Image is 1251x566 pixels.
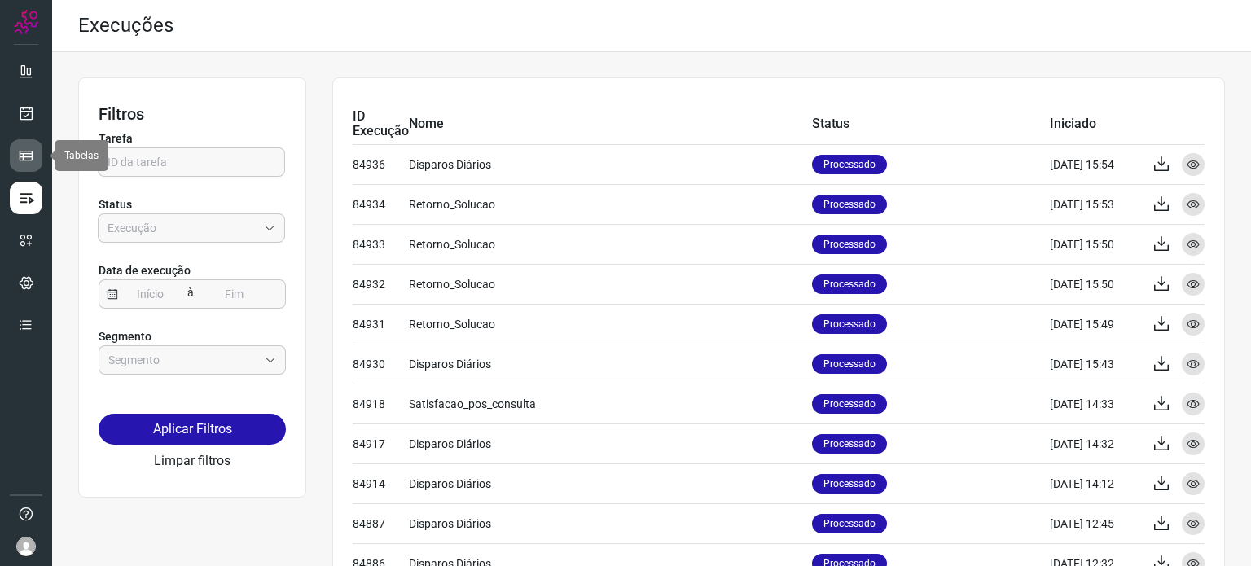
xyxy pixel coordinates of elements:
td: [DATE] 15:50 [1050,224,1139,264]
td: [DATE] 15:50 [1050,264,1139,304]
td: 84932 [353,264,409,304]
td: [DATE] 15:43 [1050,344,1139,384]
p: Processado [812,195,887,214]
td: 84930 [353,344,409,384]
td: 84933 [353,224,409,264]
td: Retorno_Solucao [409,184,812,224]
td: [DATE] 15:54 [1050,144,1139,184]
button: Aplicar Filtros [99,414,286,445]
td: Disparos Diários [409,503,812,543]
input: Execução [108,214,257,242]
td: 84934 [353,184,409,224]
span: Tabelas [64,150,99,161]
p: Processado [812,155,887,174]
td: [DATE] 14:32 [1050,423,1139,463]
td: Disparos Diários [409,344,812,384]
td: 84887 [353,503,409,543]
td: 84917 [353,423,409,463]
p: Processado [812,274,887,294]
input: Início [118,280,183,308]
p: Processado [812,434,887,454]
h3: Filtros [99,104,286,124]
input: Fim [202,280,267,308]
td: ID Execução [353,104,409,144]
td: Disparos Diários [409,423,812,463]
td: [DATE] 12:45 [1050,503,1139,543]
p: Processado [812,235,887,254]
p: Tarefa [99,130,286,147]
p: Status [99,196,286,213]
button: Limpar filtros [154,451,230,471]
p: Data de execução [99,262,286,279]
td: 84918 [353,384,409,423]
td: [DATE] 14:33 [1050,384,1139,423]
input: ID da tarefa [108,148,275,176]
input: Segmento [108,346,258,374]
td: Nome [409,104,812,144]
span: à [183,279,198,308]
td: [DATE] 15:53 [1050,184,1139,224]
p: Processado [812,394,887,414]
td: Iniciado [1050,104,1139,144]
td: Disparos Diários [409,463,812,503]
p: Processado [812,354,887,374]
td: [DATE] 14:12 [1050,463,1139,503]
p: Segmento [99,328,286,345]
td: 84914 [353,463,409,503]
td: Retorno_Solucao [409,304,812,344]
p: Processado [812,474,887,494]
td: Disparos Diários [409,144,812,184]
td: Status [812,104,1050,144]
td: Retorno_Solucao [409,264,812,304]
td: Retorno_Solucao [409,224,812,264]
td: Satisfacao_pos_consulta [409,384,812,423]
img: Logo [14,10,38,34]
td: 84936 [353,144,409,184]
p: Processado [812,514,887,533]
td: [DATE] 15:49 [1050,304,1139,344]
p: Processado [812,314,887,334]
h2: Execuções [78,14,173,37]
img: avatar-user-boy.jpg [16,537,36,556]
td: 84931 [353,304,409,344]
